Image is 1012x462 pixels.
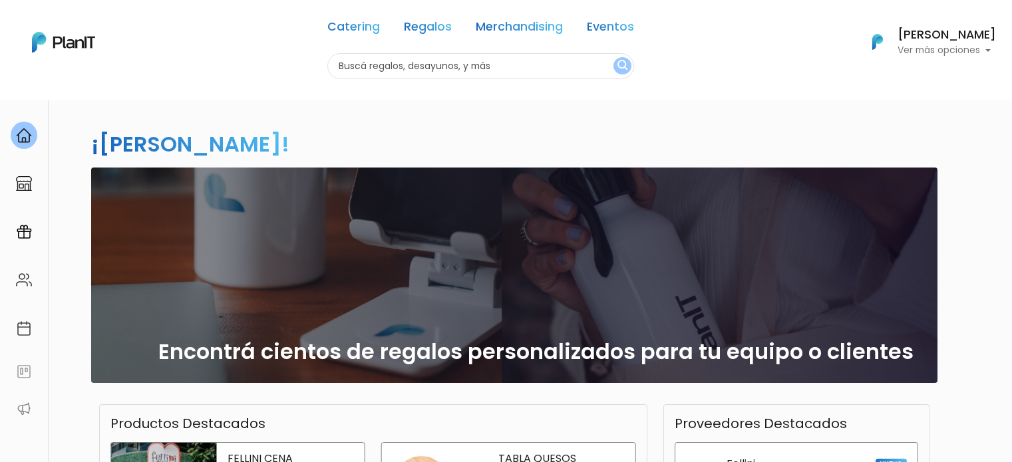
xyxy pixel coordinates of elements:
[898,46,996,55] p: Ver más opciones
[16,364,32,380] img: feedback-78b5a0c8f98aac82b08bfc38622c3050aee476f2c9584af64705fc4e61158814.svg
[16,175,32,191] img: marketplace-4ceaa7011d94191e9ded77b95e3339b90024bf715f7c57f8cf31f2d8c509eaba.svg
[16,320,32,336] img: calendar-87d922413cdce8b2cf7b7f5f62616a5cf9e4887200fb71536465627b3292af00.svg
[587,21,634,37] a: Eventos
[327,53,634,79] input: Buscá regalos, desayunos, y más
[16,272,32,288] img: people-662611757002400ad9ed0e3c099ab2801c6687ba6c219adb57efc949bc21e19d.svg
[16,401,32,417] img: partners-52edf745621dab592f3b2c58e3bca9d71375a7ef29c3b500c9f145b62cc070d4.svg
[617,60,627,72] img: search_button-432b6d5273f82d61273b3651a40e1bd1b912527efae98b1b7a1b2c0702e16a8d.svg
[158,339,914,364] h2: Encontrá cientos de regalos personalizados para tu equipo o clientes
[110,415,265,431] h3: Productos Destacados
[16,128,32,144] img: home-e721727adea9d79c4d83392d1f703f7f8bce08238fde08b1acbfd93340b81755.svg
[476,21,563,37] a: Merchandising
[675,415,847,431] h3: Proveedores Destacados
[898,29,996,41] h6: [PERSON_NAME]
[404,21,452,37] a: Regalos
[91,129,289,159] h2: ¡[PERSON_NAME]!
[16,224,32,240] img: campaigns-02234683943229c281be62815700db0a1741e53638e28bf9629b52c665b00959.svg
[855,25,996,59] button: PlanIt Logo [PERSON_NAME] Ver más opciones
[863,27,892,57] img: PlanIt Logo
[327,21,380,37] a: Catering
[32,32,95,53] img: PlanIt Logo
